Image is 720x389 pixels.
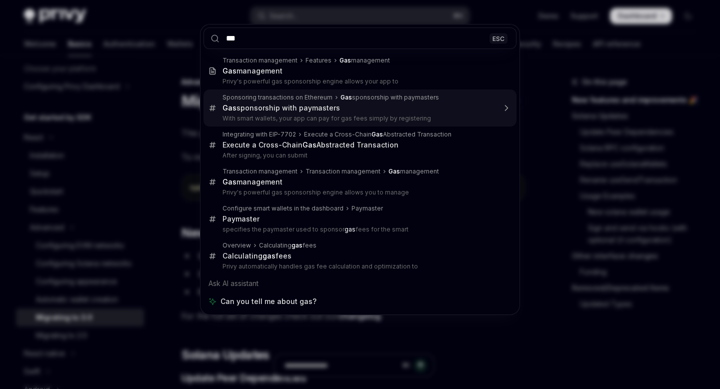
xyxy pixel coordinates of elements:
div: Paymaster [351,204,383,212]
b: Gas [222,103,236,112]
div: Paymaster [222,214,259,223]
div: management [339,56,390,64]
div: Transaction management [305,167,380,175]
p: Privy's powerful gas sponsorship engine allows you to manage [222,188,495,196]
p: After signing, you can submit [222,151,495,159]
div: Ask AI assistant [203,274,516,292]
div: Integrating with EIP-7702 [222,130,296,138]
div: Calculating fees [259,241,316,249]
b: Gas [222,66,236,75]
div: Configure smart wallets in the dashboard [222,204,343,212]
div: Overview [222,241,251,249]
div: management [222,66,282,75]
p: Privy's powerful gas sponsorship engine allows your app to [222,77,495,85]
div: management [388,167,439,175]
b: Gas [388,167,400,175]
p: Privy automatically handles gas fee calculation and optimization to [222,262,495,270]
span: Can you tell me about gas? [220,296,316,306]
div: Features [305,56,331,64]
div: sponsorship with paymasters [340,93,439,101]
b: gas [262,251,275,260]
b: Gas [340,93,352,101]
div: Sponsoring transactions on Ethereum [222,93,332,101]
div: Execute a Cross-Chain Abstracted Transaction [222,140,398,149]
div: management [222,177,282,186]
b: gas [291,241,302,249]
div: Calculating fees [222,251,291,260]
b: Gas [222,177,236,186]
b: Gas [302,140,316,149]
b: gas [344,225,355,233]
b: Gas [371,130,383,138]
p: specifies the paymaster used to sponsor fees for the smart [222,225,495,233]
p: With smart wallets, your app can pay for gas fees simply by registering [222,114,495,122]
div: Transaction management [222,167,297,175]
div: Execute a Cross-Chain Abstracted Transaction [304,130,451,138]
b: Gas [339,56,351,64]
div: ESC [489,33,507,43]
div: Transaction management [222,56,297,64]
div: sponsorship with paymasters [222,103,340,112]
